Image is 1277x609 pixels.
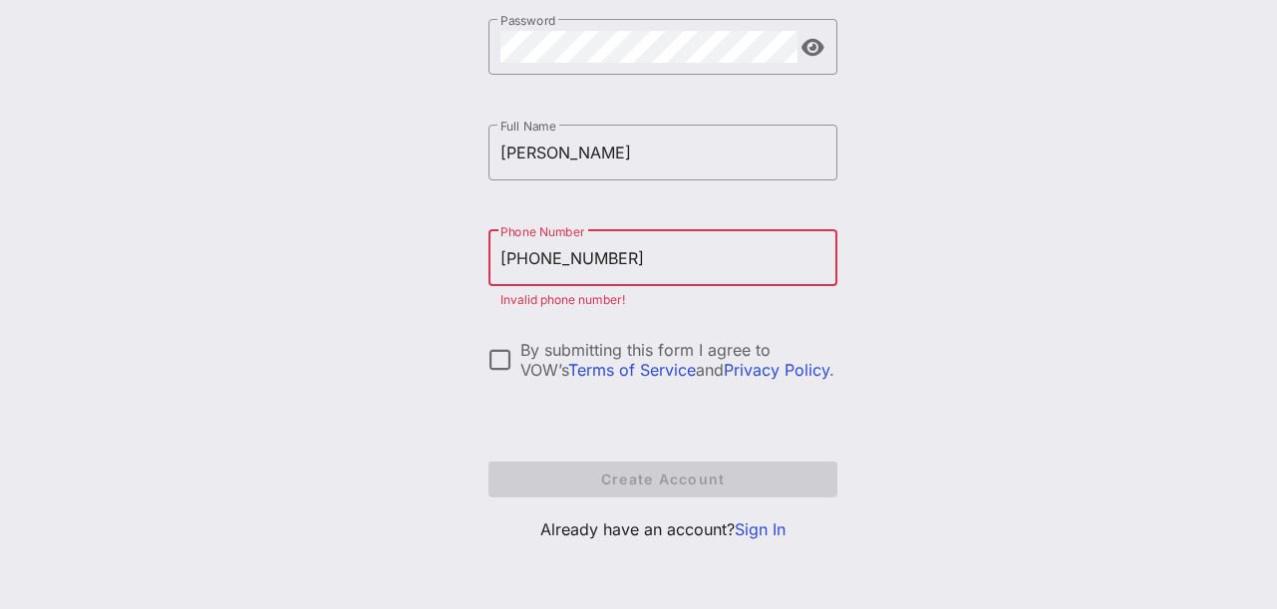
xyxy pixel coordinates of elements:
[500,119,556,134] label: Full Name
[500,242,825,274] input: Phone Number
[568,360,696,380] a: Terms of Service
[488,517,837,541] p: Already have an account?
[500,13,556,28] label: Password
[500,224,584,239] label: Phone Number
[735,519,786,539] a: Sign In
[520,340,837,380] div: By submitting this form I agree to VOW’s and .
[801,38,824,58] button: append icon
[724,360,829,380] a: Privacy Policy
[500,294,825,306] div: Invalid phone number!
